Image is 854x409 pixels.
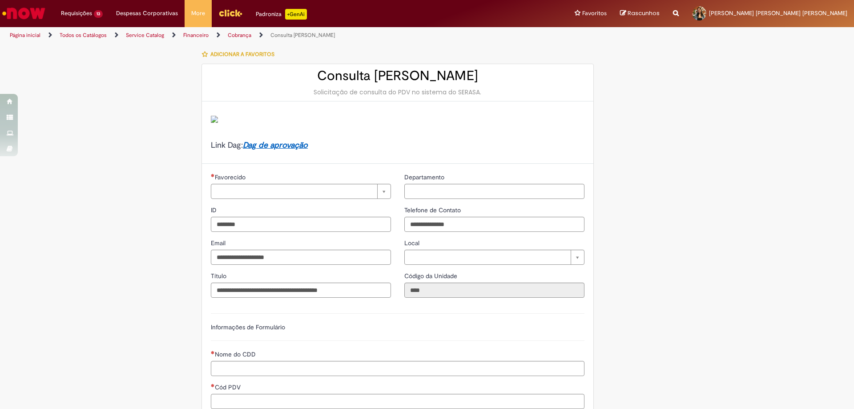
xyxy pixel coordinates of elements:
[183,32,209,39] a: Financeiro
[218,6,242,20] img: click_logo_yellow_360x200.png
[211,250,391,265] input: Email
[709,9,847,17] span: [PERSON_NAME] [PERSON_NAME] [PERSON_NAME]
[404,184,584,199] input: Departamento
[211,174,215,177] span: Necessários
[211,272,228,280] span: Título
[211,116,218,123] img: sys_attachment.do
[211,217,391,232] input: ID
[211,184,391,199] a: Limpar campo Favorecido
[126,32,164,39] a: Service Catalog
[404,271,459,280] label: Somente leitura - Código da Unidade
[211,323,285,331] label: Informações de Formulário
[211,69,584,83] h2: Consulta [PERSON_NAME]
[60,32,107,39] a: Todos os Catálogos
[116,9,178,18] span: Despesas Corporativas
[211,88,584,97] div: Solicitação de consulta do PDV no sistema do SERASA.
[10,32,40,39] a: Página inicial
[201,45,279,64] button: Adicionar a Favoritos
[404,272,459,280] span: Somente leitura - Código da Unidade
[211,206,218,214] span: ID
[620,9,660,18] a: Rascunhos
[404,206,463,214] span: Telefone de Contato
[404,250,584,265] a: Limpar campo Local
[582,9,607,18] span: Favoritos
[215,383,242,391] span: Cód PDV
[1,4,47,22] img: ServiceNow
[404,239,421,247] span: Local
[211,384,215,387] span: Necessários
[404,217,584,232] input: Telefone de Contato
[228,32,251,39] a: Cobrança
[628,9,660,17] span: Rascunhos
[404,283,584,298] input: Código da Unidade
[211,351,215,354] span: Necessários
[7,27,563,44] ul: Trilhas de página
[94,10,103,18] span: 13
[211,283,391,298] input: Título
[404,173,446,181] span: Departamento
[211,361,584,376] input: Nome do CDD
[211,394,584,409] input: Cód PDV
[243,140,308,150] a: Dag de aprovação
[215,350,258,358] span: Nome do CDD
[256,9,307,20] div: Padroniza
[210,51,274,58] span: Adicionar a Favoritos
[191,9,205,18] span: More
[61,9,92,18] span: Requisições
[211,239,227,247] span: Email
[215,173,247,181] span: Necessários - Favorecido
[285,9,307,20] p: +GenAi
[211,141,584,150] h4: Link Dag:
[270,32,335,39] a: Consulta [PERSON_NAME]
